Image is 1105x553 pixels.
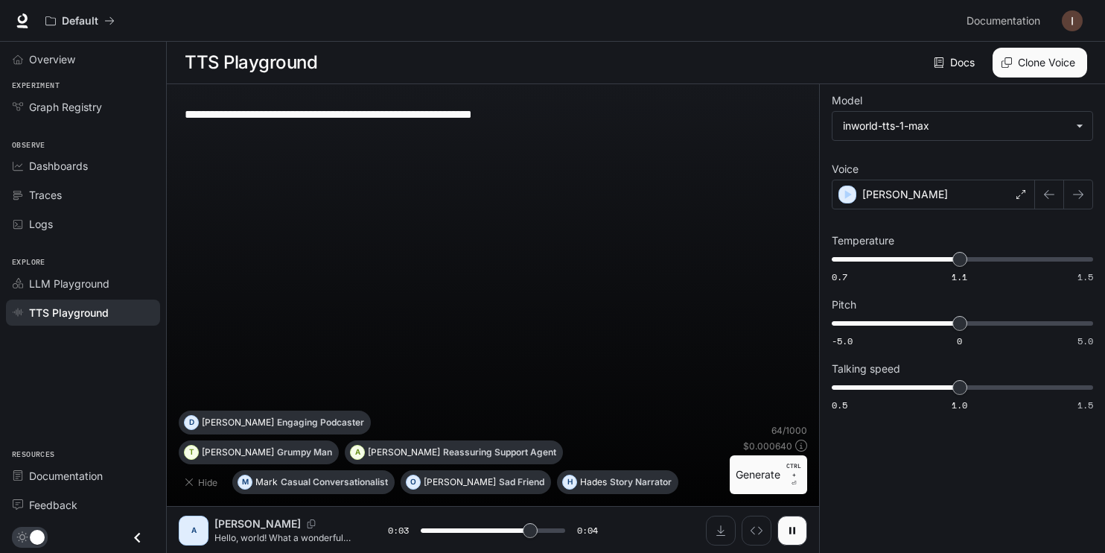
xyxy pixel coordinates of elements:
[499,478,544,487] p: Sad Friend
[6,211,160,237] a: Logs
[832,164,859,174] p: Voice
[255,478,278,487] p: Mark
[214,516,301,531] p: [PERSON_NAME]
[368,448,440,457] p: [PERSON_NAME]
[743,440,792,452] p: $ 0.000640
[6,300,160,326] a: TTS Playground
[202,418,274,427] p: [PERSON_NAME]
[351,440,364,464] div: A
[424,478,496,487] p: [PERSON_NAME]
[952,271,967,283] span: 1.1
[952,399,967,411] span: 1.0
[967,12,1040,31] span: Documentation
[832,112,1092,140] div: inworld-tts-1-max
[706,516,736,546] button: Download audio
[29,305,109,320] span: TTS Playground
[563,470,576,494] div: H
[182,519,206,543] div: A
[121,522,154,553] button: Close drawer
[843,118,1069,133] div: inworld-tts-1-max
[29,468,103,484] span: Documentation
[277,418,364,427] p: Engaging Podcaster
[1057,6,1087,36] button: User avatar
[179,411,371,434] button: D[PERSON_NAME]Engaging Podcaster
[993,48,1087,78] button: Clone Voice
[832,364,900,374] p: Talking speed
[961,6,1051,36] a: Documentation
[345,440,563,464] button: A[PERSON_NAME]Reassuring Support Agent
[6,94,160,120] a: Graph Registry
[931,48,981,78] a: Docs
[238,470,252,494] div: M
[29,497,77,513] span: Feedback
[401,470,551,494] button: O[PERSON_NAME]Sad Friend
[6,46,160,72] a: Overview
[832,335,853,347] span: -5.0
[29,187,62,203] span: Traces
[30,528,45,545] span: Dark mode toggle
[610,478,672,487] p: Story Narrator
[202,448,274,457] p: [PERSON_NAME]
[6,492,160,518] a: Feedback
[443,448,556,457] p: Reassuring Support Agent
[832,271,847,283] span: 0.7
[832,95,862,106] p: Model
[6,182,160,208] a: Traces
[832,399,847,411] span: 0.5
[301,519,322,528] button: Copy Voice ID
[29,158,88,174] span: Dashboards
[1077,335,1093,347] span: 5.0
[771,424,807,437] p: 64 / 1000
[786,461,801,479] p: CTRL +
[185,440,198,464] div: T
[277,448,332,457] p: Grumpy Man
[407,470,420,494] div: O
[557,470,678,494] button: HHadesStory Narrator
[388,523,409,538] span: 0:03
[730,455,807,494] button: GenerateCTRL +⏎
[1062,10,1083,31] img: User avatar
[29,216,53,232] span: Logs
[577,523,598,538] span: 0:04
[957,335,962,347] span: 0
[232,470,395,494] button: MMarkCasual Conversationalist
[832,300,856,310] p: Pitch
[214,531,352,544] p: Hello, world! What a wonderful day to be a text-to-speech model!
[1077,399,1093,411] span: 1.5
[580,478,607,487] p: Hades
[1077,271,1093,283] span: 1.5
[6,271,160,297] a: LLM Playground
[862,187,948,202] p: [PERSON_NAME]
[39,6,121,36] button: All workspaces
[185,411,198,434] div: D
[29,276,109,291] span: LLM Playground
[832,236,894,246] p: Temperature
[179,470,226,494] button: Hide
[281,478,388,487] p: Casual Conversationalist
[29,99,102,115] span: Graph Registry
[179,440,339,464] button: T[PERSON_NAME]Grumpy Man
[29,51,75,67] span: Overview
[6,463,160,489] a: Documentation
[786,461,801,488] p: ⏎
[742,516,771,546] button: Inspect
[62,15,98,28] p: Default
[185,48,317,78] h1: TTS Playground
[6,153,160,179] a: Dashboards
